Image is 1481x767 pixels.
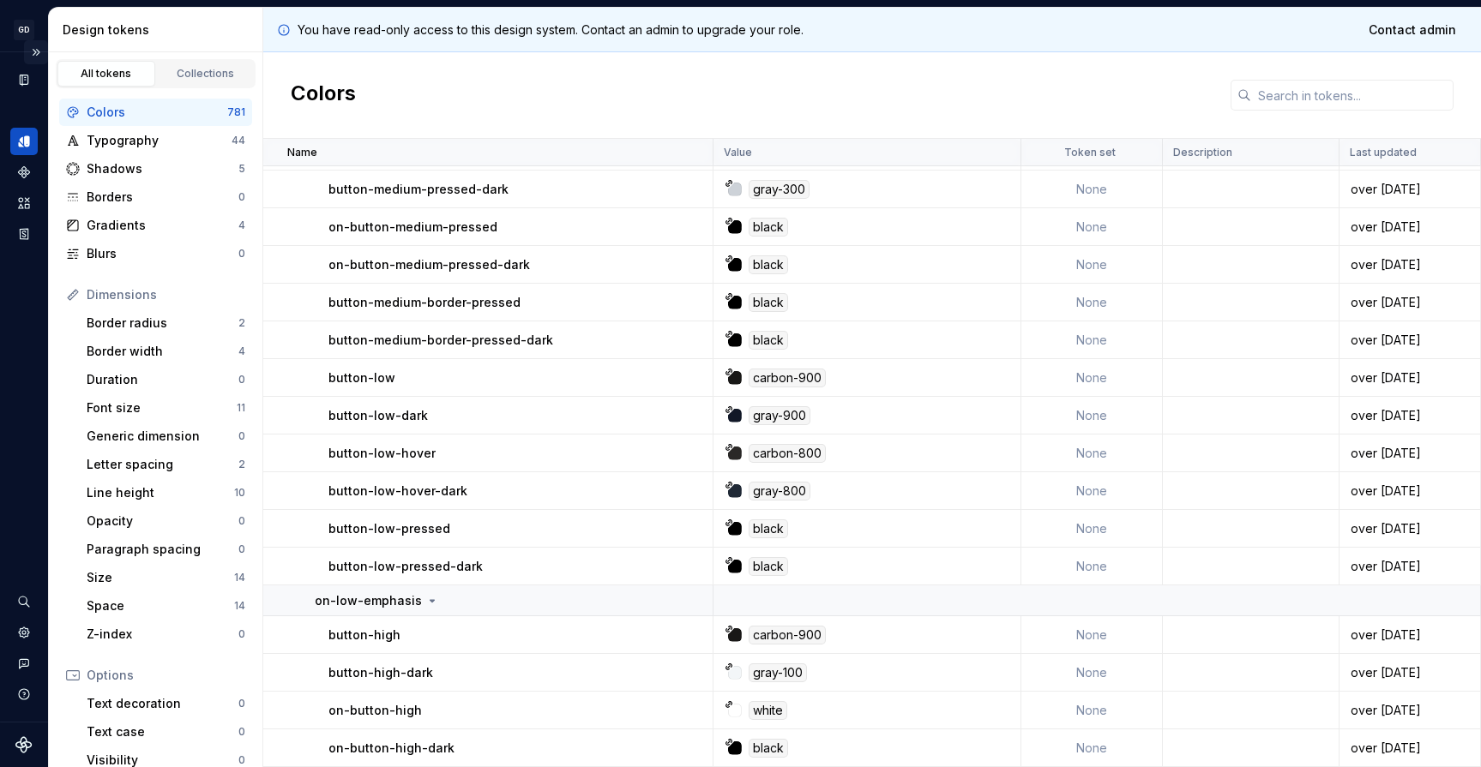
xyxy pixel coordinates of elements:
a: Generic dimension0 [80,422,252,450]
div: over [DATE] [1340,181,1479,198]
td: None [1021,171,1163,208]
p: button-medium-border-pressed [328,294,521,311]
a: Duration0 [80,366,252,393]
div: Paragraph spacing [87,541,238,558]
div: 0 [238,753,245,767]
div: over [DATE] [1340,482,1479,500]
div: over [DATE] [1340,407,1479,424]
a: Space14 [80,592,252,620]
div: Border width [87,343,238,360]
button: GD [3,11,45,48]
p: button-medium-border-pressed-dark [328,332,553,349]
div: Letter spacing [87,456,238,473]
button: Expand sidebar [24,40,48,64]
a: Typography44 [59,127,252,154]
div: gray-900 [749,406,810,425]
p: button-high [328,626,400,644]
div: Border radius [87,315,238,332]
a: Settings [10,619,38,646]
td: None [1021,654,1163,692]
div: black [749,519,788,538]
div: Z-index [87,626,238,643]
div: black [749,218,788,237]
div: Text decoration [87,695,238,712]
div: 0 [238,247,245,261]
p: Value [724,146,752,159]
div: black [749,739,788,758]
p: on-button-high-dark [328,740,455,757]
td: None [1021,472,1163,510]
div: black [749,331,788,350]
div: 0 [238,429,245,443]
input: Search in tokens... [1251,80,1454,111]
p: on-button-high [328,702,422,719]
div: 2 [238,458,245,471]
div: 0 [238,627,245,641]
div: Storybook stories [10,220,38,248]
p: button-low-pressed [328,520,450,537]
div: Text case [87,723,238,740]
button: Contact support [10,650,38,677]
a: Font size11 [80,394,252,422]
div: Colors [87,104,227,121]
div: black [749,557,788,576]
div: Search ⌘K [10,588,38,615]
div: Font size [87,399,237,416]
a: Documentation [10,66,38,93]
div: 14 [234,599,245,613]
a: Colors781 [59,99,252,126]
td: None [1021,510,1163,548]
p: Name [287,146,317,159]
td: None [1021,729,1163,767]
a: Text case0 [80,718,252,746]
td: None [1021,208,1163,246]
a: Size14 [80,564,252,591]
div: 0 [238,697,245,710]
div: Collections [163,67,249,81]
p: button-low-pressed-dark [328,558,483,575]
div: Design tokens [63,21,256,39]
div: over [DATE] [1340,626,1479,644]
div: white [749,701,787,720]
p: Last updated [1350,146,1417,159]
div: over [DATE] [1340,702,1479,719]
div: 14 [234,571,245,584]
td: None [1021,616,1163,654]
a: Text decoration0 [80,690,252,717]
td: None [1021,359,1163,397]
div: 44 [232,134,245,147]
div: Options [87,667,245,684]
a: Borders0 [59,183,252,211]
span: Contact admin [1369,21,1456,39]
div: Gradients [87,217,238,234]
div: black [749,255,788,274]
td: None [1021,434,1163,472]
div: Shadows [87,160,238,177]
div: 0 [238,514,245,528]
div: over [DATE] [1340,558,1479,575]
div: 0 [238,542,245,556]
a: Border radius2 [80,309,252,337]
div: 0 [238,190,245,204]
a: Z-index0 [80,620,252,648]
a: Opacity0 [80,507,252,535]
div: Borders [87,189,238,206]
div: Blurs [87,245,238,262]
div: over [DATE] [1340,256,1479,273]
a: Border width4 [80,338,252,365]
div: gray-800 [749,482,810,500]
svg: Supernova Logo [15,736,33,753]
a: Line height10 [80,479,252,506]
p: button-low-hover [328,445,436,462]
td: None [1021,284,1163,321]
p: on-low-emphasis [315,592,422,609]
div: 2 [238,316,245,330]
div: 4 [238,219,245,232]
div: over [DATE] [1340,740,1479,757]
div: Dimensions [87,286,245,303]
h2: Colors [291,80,356,111]
td: None [1021,246,1163,284]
